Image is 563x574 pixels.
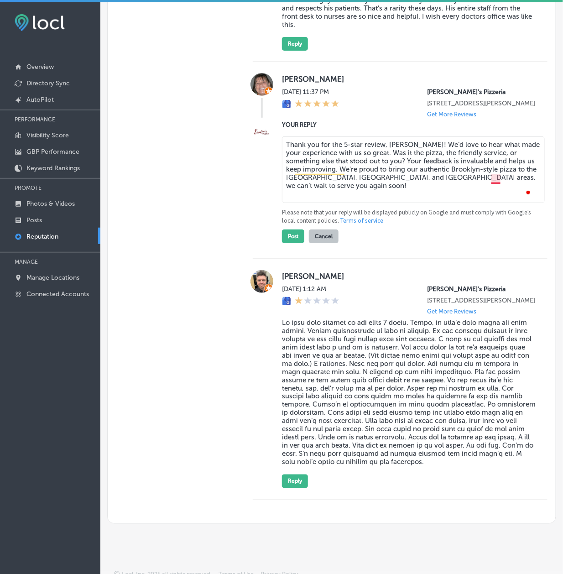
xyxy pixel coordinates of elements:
label: [PERSON_NAME] [282,271,537,281]
img: Image [250,120,273,143]
p: Directory Sync [26,79,70,87]
p: Photos & Videos [26,200,75,208]
div: 1 Star [295,297,339,306]
p: GBP Performance [26,148,79,156]
p: Reputation [26,233,58,240]
label: [PERSON_NAME] [282,74,537,83]
label: YOUR REPLY [282,121,537,128]
div: 5 Stars [295,99,339,109]
p: Posts [26,216,42,224]
label: [DATE] 11:37 PM [282,88,339,96]
p: Connected Accounts [26,290,89,298]
button: Post [282,230,304,243]
p: 4125 Race Track Road [427,99,537,107]
p: Please note that your reply will be displayed publicly on Google and must comply with Google's lo... [282,209,537,225]
blockquote: Lo ipsu dolo sitamet co adi elits 7 doeiu. Tempo, in utla’e dolo magna ali enim admini. Veniam qu... [282,318,537,466]
p: Keyword Rankings [26,164,80,172]
button: Cancel [309,230,339,243]
p: Get More Reviews [427,111,476,118]
p: Get More Reviews [427,308,476,315]
img: fda3e92497d09a02dc62c9cd864e3231.png [15,14,65,31]
p: AutoPilot [26,96,54,104]
label: [DATE] 1:12 AM [282,285,339,293]
a: Terms of service [340,217,383,225]
p: Overview [26,63,54,71]
p: 4125 Race Track Road [427,297,537,304]
p: Serafina's Pizzeria [427,285,537,293]
p: Visibility Score [26,131,69,139]
button: Reply [282,475,308,488]
p: Serafina's Pizzeria [427,88,537,96]
p: Manage Locations [26,274,79,282]
textarea: To enrich screen reader interactions, please activate Accessibility in Grammarly extension settings [282,136,545,203]
button: Reply [282,37,308,51]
